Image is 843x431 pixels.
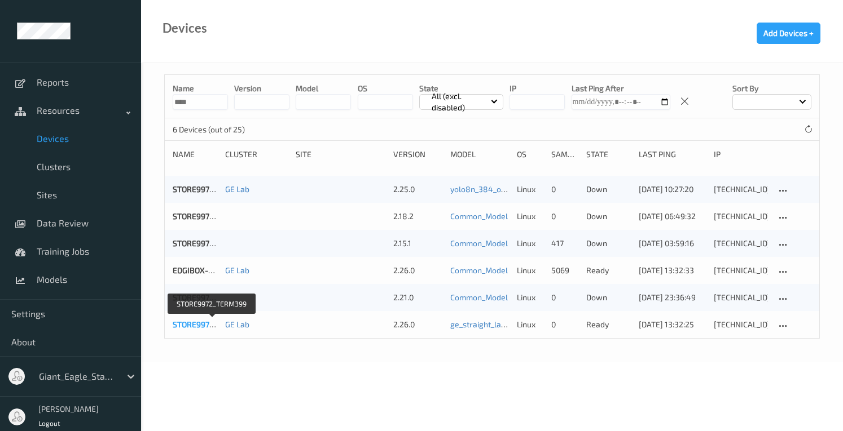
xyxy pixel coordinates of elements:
[450,292,508,302] a: Common_Model
[714,238,767,249] div: [TECHNICAL_ID]
[639,319,706,330] div: [DATE] 13:32:25
[517,184,544,195] p: linux
[517,238,544,249] p: linux
[358,83,413,94] p: OS
[450,265,508,275] a: Common_Model
[173,211,252,221] a: STORE9972_TERM002
[551,184,578,195] div: 0
[393,265,442,276] div: 2.26.0
[173,184,252,194] a: STORE9972_TERM529
[586,238,631,249] p: down
[173,319,252,329] a: STORE9972_TERM399
[714,149,767,160] div: ip
[639,265,706,276] div: [DATE] 13:32:33
[551,265,578,276] div: 5069
[551,292,578,303] div: 0
[296,83,351,94] p: model
[428,91,491,113] p: All (excl. disabled)
[393,149,442,160] div: version
[393,238,442,249] div: 2.15.1
[173,83,228,94] p: Name
[450,184,529,194] a: yolo8n_384_ov_0_2_0
[450,211,508,221] a: Common_Model
[393,184,442,195] div: 2.25.0
[586,319,631,330] p: ready
[714,211,767,222] div: [TECHNICAL_ID]
[714,265,767,276] div: [TECHNICAL_ID]
[551,238,578,249] div: 417
[163,23,207,34] div: Devices
[714,319,767,330] div: [TECHNICAL_ID]
[225,319,249,329] a: GE Lab
[586,149,631,160] div: State
[173,265,226,275] a: EDGIBOX-9972
[225,149,288,160] div: Cluster
[586,292,631,303] p: down
[586,184,631,195] p: down
[551,319,578,330] div: 0
[639,211,706,222] div: [DATE] 06:49:32
[639,238,706,249] div: [DATE] 03:59:16
[572,83,670,94] p: Last Ping After
[639,149,706,160] div: Last Ping
[517,149,544,160] div: OS
[551,149,578,160] div: Samples
[225,184,249,194] a: GE Lab
[234,83,289,94] p: version
[586,211,631,222] p: down
[173,124,257,135] p: 6 Devices (out of 25)
[517,319,544,330] p: linux
[296,149,385,160] div: Site
[517,265,544,276] p: linux
[450,149,508,160] div: Model
[639,184,706,195] div: [DATE] 10:27:20
[517,211,544,222] p: linux
[393,211,442,222] div: 2.18.2
[510,83,565,94] p: IP
[732,83,811,94] p: Sort by
[639,292,706,303] div: [DATE] 23:36:49
[517,292,544,303] p: linux
[714,184,767,195] div: [TECHNICAL_ID]
[419,83,503,94] p: State
[586,265,631,276] p: ready
[173,292,251,302] a: STORE9972_TERM001
[393,319,442,330] div: 2.26.0
[450,238,508,248] a: Common_Model
[757,23,820,44] button: Add Devices +
[450,319,612,329] a: ge_straight_layout_030_yolo8n_384_9_07_25
[225,265,249,275] a: GE Lab
[551,211,578,222] div: 0
[173,238,252,248] a: STORE9972_TERM385
[393,292,442,303] div: 2.21.0
[173,149,217,160] div: Name
[714,292,767,303] div: [TECHNICAL_ID]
